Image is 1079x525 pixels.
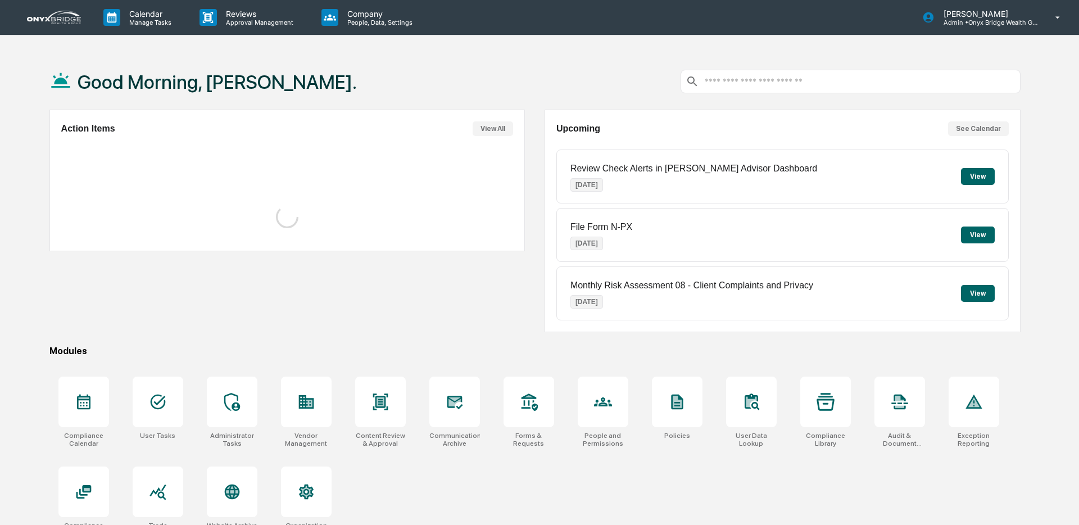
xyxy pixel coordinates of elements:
[78,71,357,93] h1: Good Morning, [PERSON_NAME].
[556,124,600,134] h2: Upcoming
[58,432,109,447] div: Compliance Calendar
[949,432,999,447] div: Exception Reporting
[217,9,299,19] p: Reviews
[874,432,925,447] div: Audit & Document Logs
[217,19,299,26] p: Approval Management
[120,19,177,26] p: Manage Tasks
[504,432,554,447] div: Forms & Requests
[27,11,81,24] img: logo
[800,432,851,447] div: Compliance Library
[140,432,175,440] div: User Tasks
[961,168,995,185] button: View
[570,178,603,192] p: [DATE]
[570,237,603,250] p: [DATE]
[570,280,813,291] p: Monthly Risk Assessment 08 - Client Complaints and Privacy
[207,432,257,447] div: Administrator Tasks
[281,432,332,447] div: Vendor Management
[961,285,995,302] button: View
[961,227,995,243] button: View
[570,164,817,174] p: Review Check Alerts in [PERSON_NAME] Advisor Dashboard
[120,9,177,19] p: Calendar
[935,9,1039,19] p: [PERSON_NAME]
[570,222,632,232] p: File Form N-PX
[935,19,1039,26] p: Admin • Onyx Bridge Wealth Group LLC
[61,124,115,134] h2: Action Items
[355,432,406,447] div: Content Review & Approval
[570,295,603,309] p: [DATE]
[49,346,1021,356] div: Modules
[948,121,1009,136] button: See Calendar
[338,9,418,19] p: Company
[664,432,690,440] div: Policies
[578,432,628,447] div: People and Permissions
[338,19,418,26] p: People, Data, Settings
[429,432,480,447] div: Communications Archive
[726,432,777,447] div: User Data Lookup
[473,121,513,136] button: View All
